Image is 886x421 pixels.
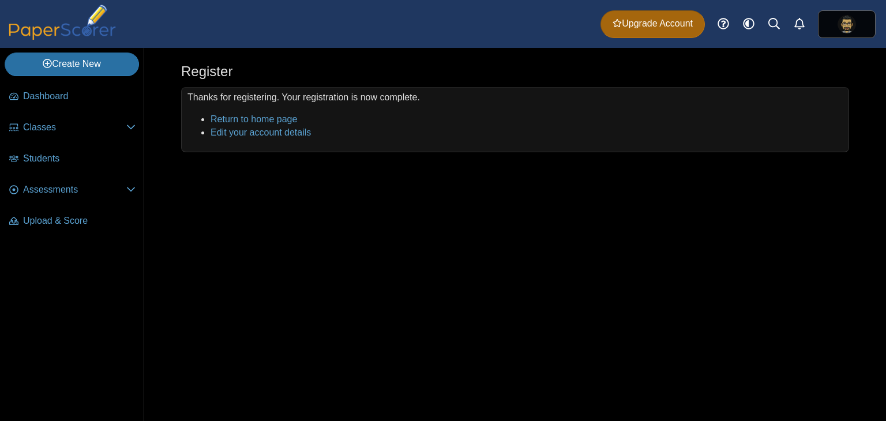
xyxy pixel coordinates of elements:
[23,183,126,196] span: Assessments
[23,90,136,103] span: Dashboard
[5,32,120,42] a: PaperScorer
[838,15,856,33] img: ps.3gJ5PQ4i6Hud4QPV
[5,5,120,40] img: PaperScorer
[5,83,140,111] a: Dashboard
[211,114,297,124] a: Return to home page
[23,152,136,165] span: Students
[5,114,140,142] a: Classes
[5,145,140,173] a: Students
[181,87,849,152] div: Thanks for registering. Your registration is now complete.
[818,10,876,38] a: ps.3gJ5PQ4i6Hud4QPV
[181,62,232,81] h1: Register
[787,12,812,37] a: Alerts
[23,121,126,134] span: Classes
[838,15,856,33] span: Julian Herrera
[5,208,140,235] a: Upload & Score
[5,176,140,204] a: Assessments
[23,215,136,227] span: Upload & Score
[600,10,705,38] a: Upgrade Account
[211,127,311,137] a: Edit your account details
[613,17,693,30] span: Upgrade Account
[5,52,139,76] a: Create New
